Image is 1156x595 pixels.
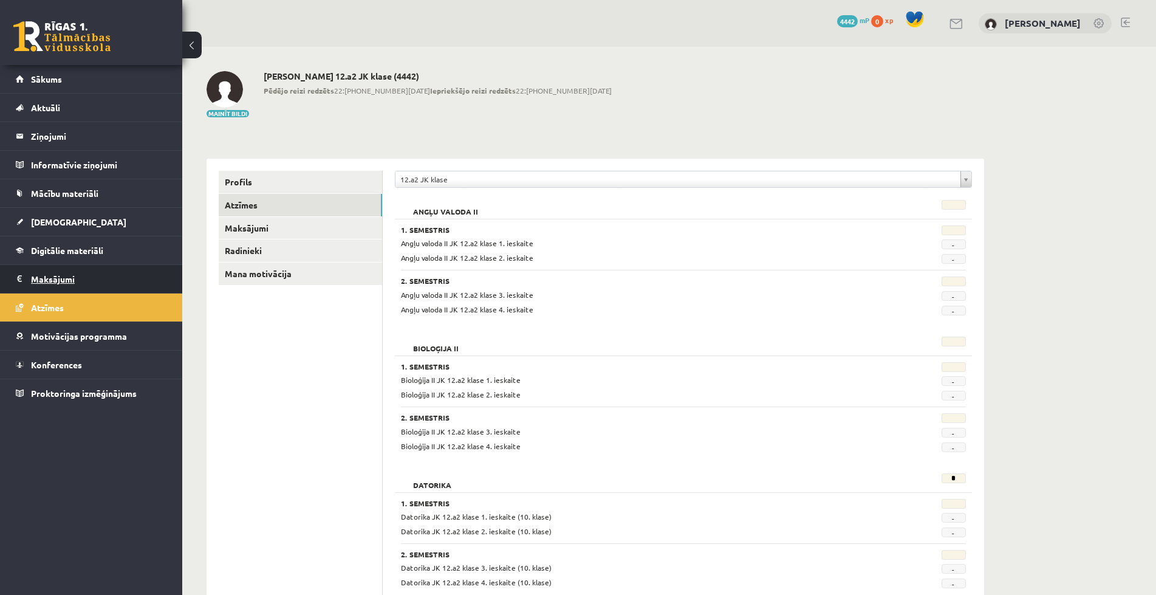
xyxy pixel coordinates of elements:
[942,291,966,301] span: -
[31,265,167,293] legend: Maksājumi
[264,85,612,96] span: 22:[PHONE_NUMBER][DATE] 22:[PHONE_NUMBER][DATE]
[207,110,249,117] button: Mainīt bildi
[31,74,62,84] span: Sākums
[401,499,869,507] h3: 1. Semestris
[16,122,167,150] a: Ziņojumi
[837,15,869,25] a: 4442 mP
[401,577,552,587] span: Datorika JK 12.a2 klase 4. ieskaite (10. klase)
[13,21,111,52] a: Rīgas 1. Tālmācības vidusskola
[264,71,612,81] h2: [PERSON_NAME] 12.a2 JK klase (4442)
[16,379,167,407] a: Proktoringa izmēģinājums
[401,526,552,536] span: Datorika JK 12.a2 klase 2. ieskaite (10. klase)
[942,579,966,588] span: -
[31,245,103,256] span: Digitālie materiāli
[31,302,64,313] span: Atzīmes
[219,217,382,239] a: Maksājumi
[16,294,167,322] a: Atzīmes
[31,359,82,370] span: Konferences
[942,513,966,523] span: -
[400,171,956,187] span: 12.a2 JK klase
[942,528,966,537] span: -
[401,390,521,399] span: Bioloģija II JK 12.a2 klase 2. ieskaite
[985,18,997,30] img: Jekaterina Eliza Šatrovska
[942,306,966,315] span: -
[401,277,869,285] h3: 2. Semestris
[31,122,167,150] legend: Ziņojumi
[871,15,899,25] a: 0 xp
[401,512,552,521] span: Datorika JK 12.a2 klase 1. ieskaite (10. klase)
[942,239,966,249] span: -
[31,216,126,227] span: [DEMOGRAPHIC_DATA]
[430,86,516,95] b: Iepriekšējo reizi redzēts
[16,351,167,379] a: Konferences
[16,65,167,93] a: Sākums
[395,171,971,187] a: 12.a2 JK klase
[31,331,127,342] span: Motivācijas programma
[16,151,167,179] a: Informatīvie ziņojumi
[31,102,60,113] span: Aktuāli
[401,427,521,436] span: Bioloģija II JK 12.a2 klase 3. ieskaite
[401,200,490,212] h2: Angļu valoda II
[401,253,533,263] span: Angļu valoda II JK 12.a2 klase 2. ieskaite
[401,413,869,422] h3: 2. Semestris
[16,265,167,293] a: Maksājumi
[219,239,382,262] a: Radinieki
[401,362,869,371] h3: 1. Semestris
[401,563,552,573] span: Datorika JK 12.a2 klase 3. ieskaite (10. klase)
[942,391,966,401] span: -
[31,388,137,399] span: Proktoringa izmēģinājums
[1005,17,1081,29] a: [PERSON_NAME]
[401,473,463,486] h2: Datorika
[942,254,966,264] span: -
[219,194,382,216] a: Atzīmes
[401,375,521,385] span: Bioloģija II JK 12.a2 klase 1. ieskaite
[942,442,966,452] span: -
[16,208,167,236] a: [DEMOGRAPHIC_DATA]
[31,188,98,199] span: Mācību materiāli
[885,15,893,25] span: xp
[401,550,869,559] h3: 2. Semestris
[401,238,533,248] span: Angļu valoda II JK 12.a2 klase 1. ieskaite
[31,151,167,179] legend: Informatīvie ziņojumi
[942,564,966,574] span: -
[264,86,334,95] b: Pēdējo reizi redzēts
[16,179,167,207] a: Mācību materiāli
[837,15,858,27] span: 4442
[401,290,533,300] span: Angļu valoda II JK 12.a2 klase 3. ieskaite
[207,71,243,108] img: Jekaterina Eliza Šatrovska
[16,236,167,264] a: Digitālie materiāli
[401,441,521,451] span: Bioloģija II JK 12.a2 klase 4. ieskaite
[16,94,167,122] a: Aktuāli
[942,376,966,386] span: -
[401,225,869,234] h3: 1. Semestris
[219,171,382,193] a: Profils
[860,15,869,25] span: mP
[942,428,966,438] span: -
[219,263,382,285] a: Mana motivācija
[871,15,883,27] span: 0
[16,322,167,350] a: Motivācijas programma
[401,304,533,314] span: Angļu valoda II JK 12.a2 klase 4. ieskaite
[401,337,471,349] h2: Bioloģija II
